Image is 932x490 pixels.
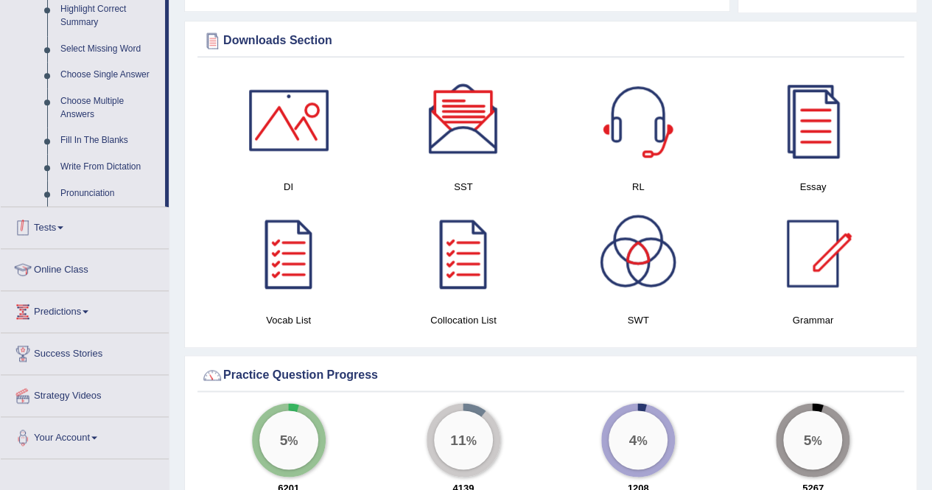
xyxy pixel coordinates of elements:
[434,410,493,469] div: %
[54,62,165,88] a: Choose Single Answer
[629,432,637,448] big: 4
[1,375,169,412] a: Strategy Videos
[54,88,165,127] a: Choose Multiple Answers
[1,333,169,370] a: Success Stories
[609,410,668,469] div: %
[783,410,842,469] div: %
[54,36,165,63] a: Select Missing Word
[558,179,718,195] h4: RL
[804,432,812,448] big: 5
[209,312,368,328] h4: Vocab List
[54,154,165,181] a: Write From Dictation
[54,181,165,207] a: Pronunciation
[733,312,893,328] h4: Grammar
[1,249,169,286] a: Online Class
[1,207,169,244] a: Tests
[733,179,893,195] h4: Essay
[279,432,287,448] big: 5
[1,291,169,328] a: Predictions
[383,312,543,328] h4: Collocation List
[558,312,718,328] h4: SWT
[1,417,169,454] a: Your Account
[54,127,165,154] a: Fill In The Blanks
[209,179,368,195] h4: DI
[450,432,466,448] big: 11
[201,364,900,386] div: Practice Question Progress
[383,179,543,195] h4: SST
[259,410,318,469] div: %
[201,29,900,52] div: Downloads Section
